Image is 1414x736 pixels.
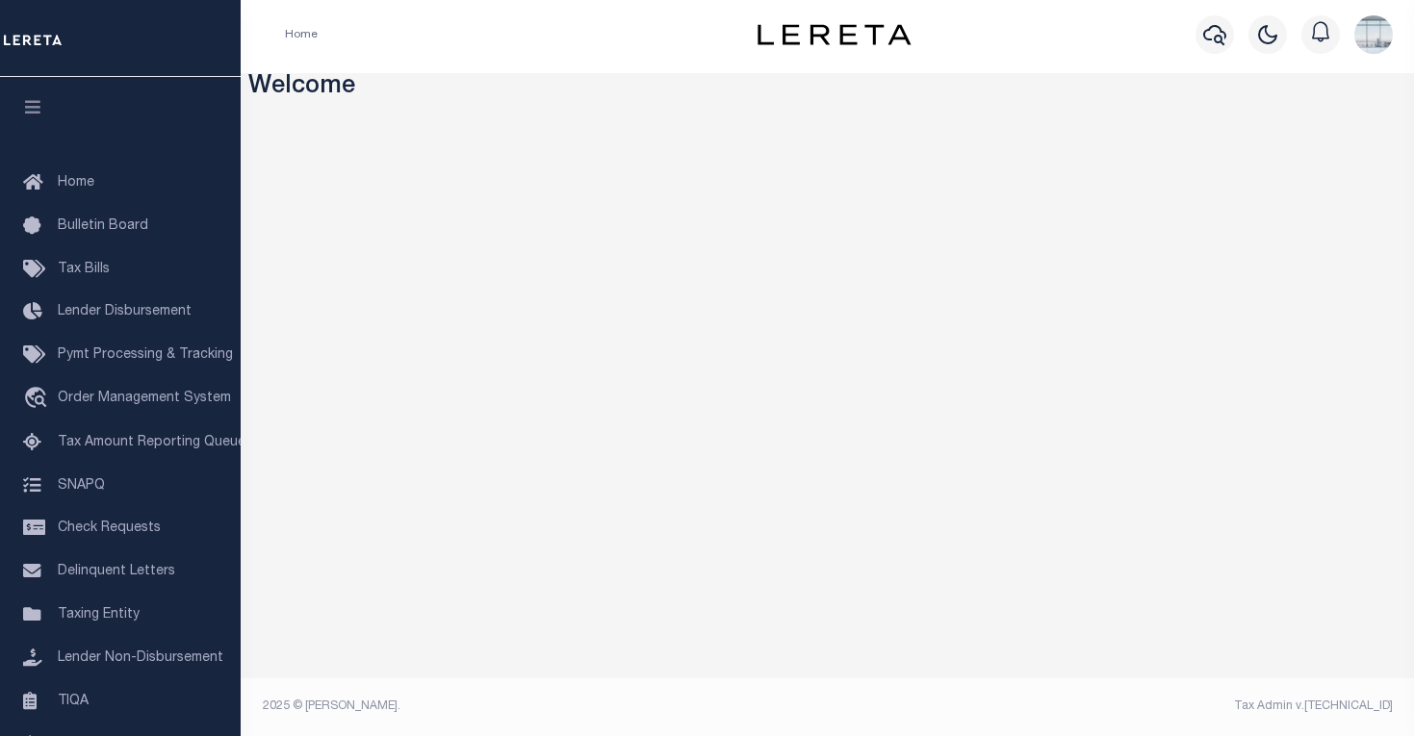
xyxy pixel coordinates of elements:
span: Delinquent Letters [58,565,175,578]
i: travel_explore [23,387,54,412]
span: Bulletin Board [58,219,148,233]
span: Home [58,176,94,190]
span: SNAPQ [58,478,105,492]
div: Tax Admin v.[TECHNICAL_ID] [842,698,1393,715]
li: Home [285,26,318,43]
span: Tax Bills [58,263,110,276]
span: Tax Amount Reporting Queue [58,436,245,449]
span: Order Management System [58,392,231,405]
div: 2025 © [PERSON_NAME]. [248,698,828,715]
span: Taxing Entity [58,608,140,622]
h3: Welcome [248,73,1407,103]
img: logo-dark.svg [758,24,912,45]
span: TIQA [58,694,89,707]
span: Check Requests [58,521,161,535]
span: Lender Non-Disbursement [58,651,223,665]
span: Lender Disbursement [58,305,192,318]
span: Pymt Processing & Tracking [58,348,233,362]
